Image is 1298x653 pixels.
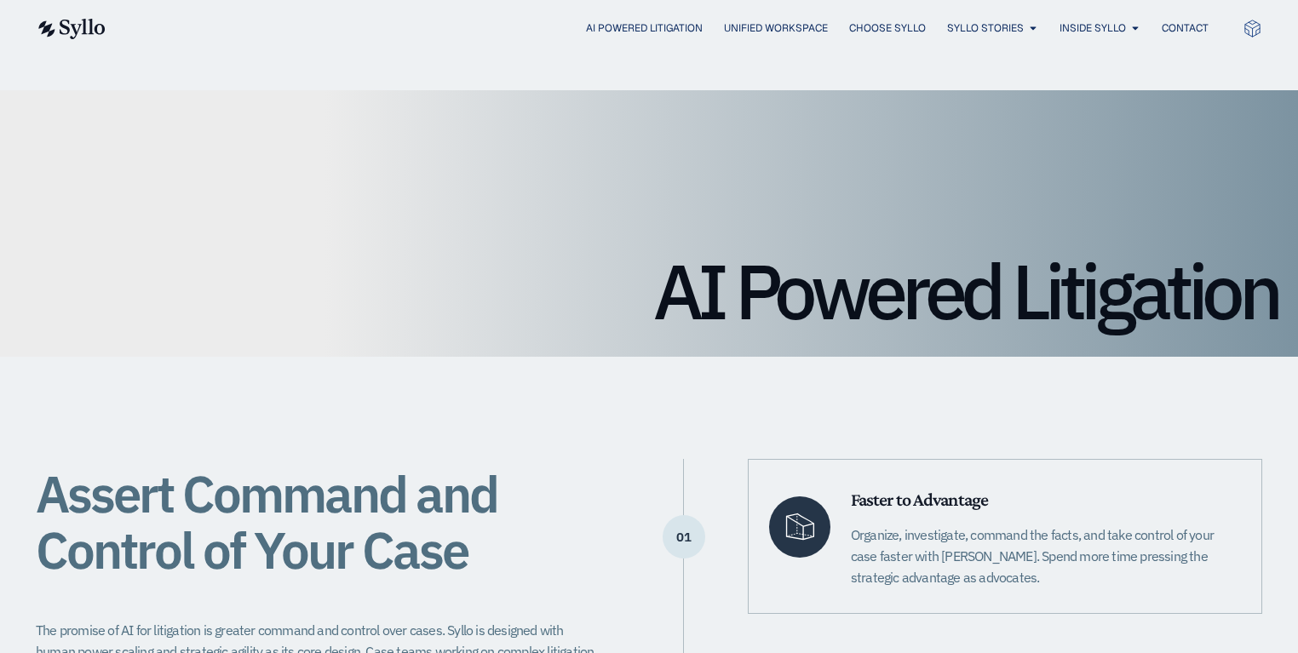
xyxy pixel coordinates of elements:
[1162,20,1209,36] a: Contact
[724,20,828,36] a: Unified Workspace
[140,20,1209,37] nav: Menu
[586,20,703,36] a: AI Powered Litigation
[947,20,1024,36] a: Syllo Stories
[849,20,926,36] a: Choose Syllo
[851,524,1241,587] p: Organize, investigate, command the facts, and take control of your case faster with [PERSON_NAME]...
[20,253,1278,329] h1: AI Powered Litigation
[36,460,497,583] span: Assert Command and Control of Your Case
[36,19,106,39] img: syllo
[663,536,705,538] p: 01
[140,20,1209,37] div: Menu Toggle
[1060,20,1126,36] a: Inside Syllo
[851,489,988,510] span: Faster to Advantage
